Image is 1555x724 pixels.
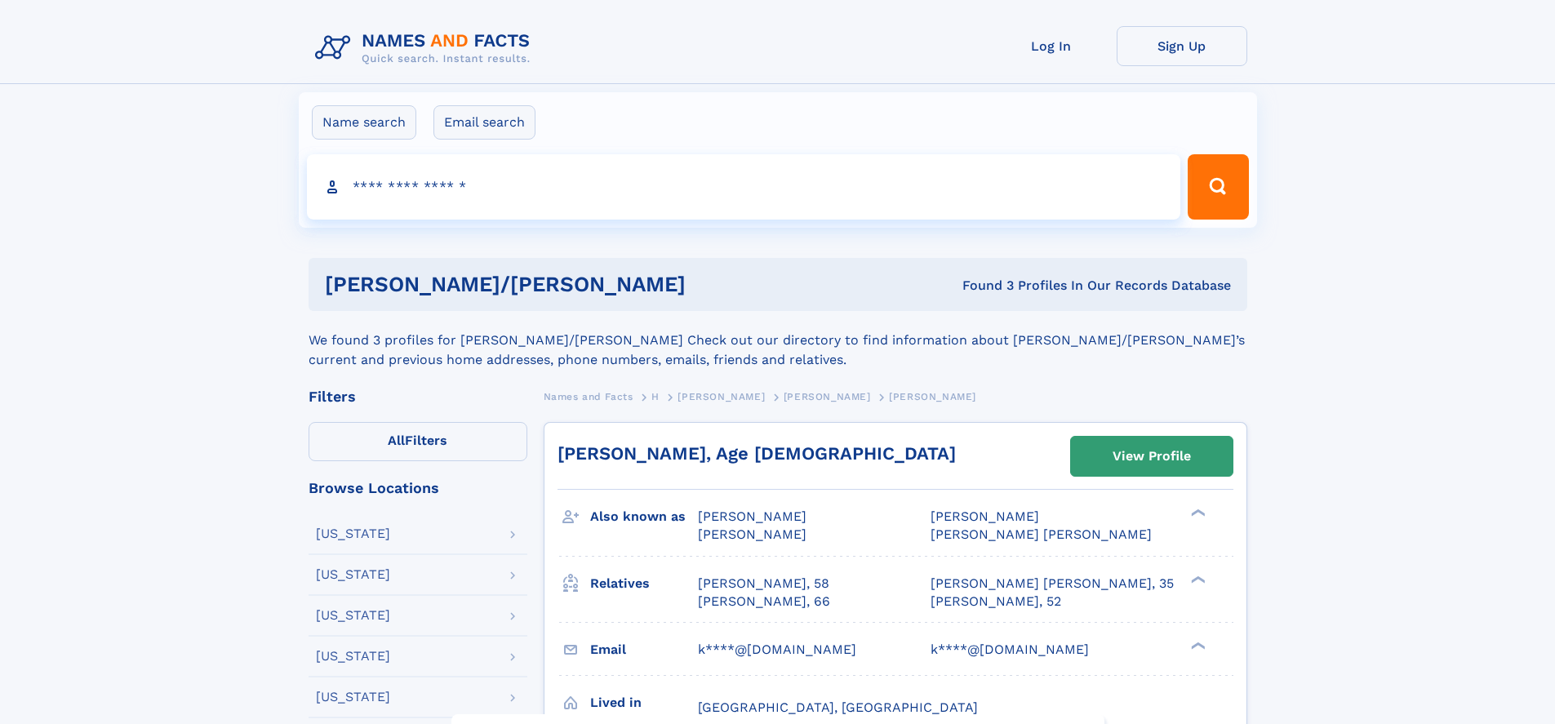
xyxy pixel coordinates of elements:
div: [US_STATE] [316,527,390,540]
h3: Email [590,636,698,664]
span: [PERSON_NAME] [931,509,1039,524]
span: [PERSON_NAME] [784,391,871,402]
img: Logo Names and Facts [309,26,544,70]
h3: Relatives [590,570,698,597]
a: [PERSON_NAME], 52 [931,593,1061,611]
label: Filters [309,422,527,461]
a: [PERSON_NAME], Age [DEMOGRAPHIC_DATA] [558,443,956,464]
label: Name search [312,105,416,140]
div: Found 3 Profiles In Our Records Database [824,277,1231,295]
div: [US_STATE] [316,650,390,663]
span: [GEOGRAPHIC_DATA], [GEOGRAPHIC_DATA] [698,700,978,715]
div: We found 3 profiles for [PERSON_NAME]/[PERSON_NAME] Check out our directory to find information a... [309,311,1247,370]
span: [PERSON_NAME] [PERSON_NAME] [931,526,1152,542]
div: Browse Locations [309,481,527,495]
div: ❯ [1187,508,1206,518]
a: [PERSON_NAME] [PERSON_NAME], 35 [931,575,1174,593]
a: H [651,386,660,406]
div: [US_STATE] [316,691,390,704]
a: [PERSON_NAME], 66 [698,593,830,611]
a: [PERSON_NAME], 58 [698,575,829,593]
a: Log In [986,26,1117,66]
button: Search Button [1188,154,1248,220]
span: H [651,391,660,402]
span: [PERSON_NAME] [698,526,806,542]
input: search input [307,154,1181,220]
h3: Lived in [590,689,698,717]
h1: [PERSON_NAME]/[PERSON_NAME] [325,274,824,295]
span: All [388,433,405,448]
span: [PERSON_NAME] [678,391,765,402]
a: View Profile [1071,437,1233,476]
h3: Also known as [590,503,698,531]
div: View Profile [1113,438,1191,475]
span: [PERSON_NAME] [698,509,806,524]
a: [PERSON_NAME] [784,386,871,406]
a: [PERSON_NAME] [678,386,765,406]
div: ❯ [1187,640,1206,651]
a: Names and Facts [544,386,633,406]
div: [US_STATE] [316,609,390,622]
a: Sign Up [1117,26,1247,66]
div: ❯ [1187,574,1206,584]
div: [US_STATE] [316,568,390,581]
span: [PERSON_NAME] [889,391,976,402]
label: Email search [433,105,535,140]
div: Filters [309,389,527,404]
